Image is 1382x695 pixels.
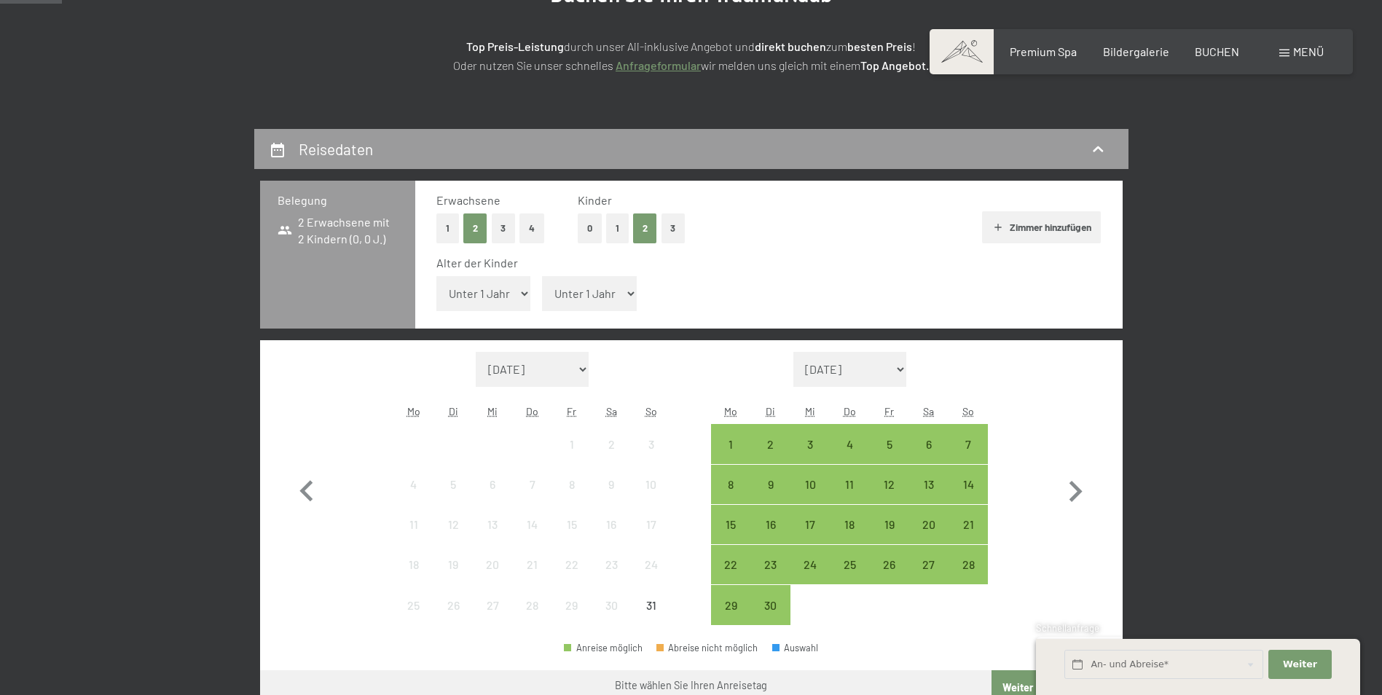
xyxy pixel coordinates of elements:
div: 24 [632,559,669,595]
div: 8 [554,479,590,515]
div: Thu Aug 21 2025 [513,545,552,584]
div: Anreise möglich [711,585,750,624]
button: Vorheriger Monat [286,352,328,626]
button: 3 [661,213,686,243]
div: Anreise nicht möglich [394,505,433,544]
a: Premium Spa [1010,44,1077,58]
span: Bildergalerie [1103,44,1169,58]
abbr: Mittwoch [805,405,815,417]
div: 23 [593,559,629,595]
div: Sat Sep 13 2025 [909,465,949,504]
div: 30 [753,600,789,636]
div: Wed Aug 20 2025 [473,545,512,584]
div: Anreise möglich [949,545,988,584]
div: 22 [712,559,749,595]
div: 2 [753,439,789,475]
abbr: Dienstag [766,405,775,417]
div: 21 [514,559,551,595]
div: Anreise nicht möglich [513,505,552,544]
div: Anreise möglich [869,424,908,463]
div: Wed Aug 27 2025 [473,585,512,624]
div: Anreise nicht möglich [552,465,592,504]
div: Sat Aug 09 2025 [592,465,631,504]
div: Anreise möglich [830,465,869,504]
div: Mon Aug 04 2025 [394,465,433,504]
div: 16 [753,519,789,555]
div: Tue Sep 09 2025 [751,465,790,504]
div: 6 [474,479,511,515]
div: 26 [435,600,471,636]
button: Weiter [1268,650,1331,680]
div: Thu Sep 04 2025 [830,424,869,463]
div: Mon Aug 11 2025 [394,505,433,544]
a: Anfrageformular [616,58,701,72]
abbr: Montag [407,405,420,417]
div: 13 [474,519,511,555]
div: 19 [435,559,471,595]
div: Fri Sep 19 2025 [869,505,908,544]
div: Sun Sep 14 2025 [949,465,988,504]
div: Tue Sep 02 2025 [751,424,790,463]
abbr: Freitag [884,405,894,417]
div: Anreise möglich [949,505,988,544]
div: Anreise nicht möglich [552,424,592,463]
div: Sat Sep 06 2025 [909,424,949,463]
div: 8 [712,479,749,515]
abbr: Samstag [923,405,934,417]
div: Anreise möglich [909,505,949,544]
div: Anreise nicht möglich [473,585,512,624]
div: Anreise nicht möglich [473,465,512,504]
div: Anreise möglich [909,424,949,463]
strong: Top Preis-Leistung [466,39,564,53]
div: Anreise nicht möglich [631,545,670,584]
div: 9 [593,479,629,515]
div: Fri Aug 08 2025 [552,465,592,504]
div: Mon Sep 29 2025 [711,585,750,624]
div: Sat Sep 20 2025 [909,505,949,544]
strong: besten Preis [847,39,912,53]
div: Sat Sep 27 2025 [909,545,949,584]
div: Anreise nicht möglich [631,424,670,463]
div: Anreise nicht möglich [552,505,592,544]
div: Anreise nicht möglich [592,505,631,544]
div: 31 [632,600,669,636]
div: 27 [911,559,947,595]
div: Anreise möglich [711,424,750,463]
div: Anreise möglich [830,505,869,544]
div: Mon Aug 18 2025 [394,545,433,584]
div: 21 [950,519,986,555]
div: Anreise nicht möglich [592,424,631,463]
div: 25 [831,559,868,595]
span: Schnellanfrage [1036,622,1099,634]
div: 10 [632,479,669,515]
div: Anreise möglich [909,465,949,504]
div: 4 [831,439,868,475]
button: 3 [492,213,516,243]
div: 19 [871,519,907,555]
div: Sun Aug 03 2025 [631,424,670,463]
div: Anreise nicht möglich [394,585,433,624]
div: 1 [554,439,590,475]
span: 2 Erwachsene mit 2 Kindern (0, 0 J.) [278,214,398,247]
strong: Top Angebot. [860,58,929,72]
div: Anreise nicht möglich [631,585,670,624]
div: Anreise möglich [949,465,988,504]
button: 2 [463,213,487,243]
div: Mon Sep 22 2025 [711,545,750,584]
div: 27 [474,600,511,636]
div: Anreise möglich [751,585,790,624]
div: Thu Aug 14 2025 [513,505,552,544]
abbr: Mittwoch [487,405,498,417]
a: BUCHEN [1195,44,1239,58]
div: Anreise nicht möglich [592,585,631,624]
div: Auswahl [772,643,819,653]
div: 13 [911,479,947,515]
div: Tue Sep 30 2025 [751,585,790,624]
div: Sun Aug 10 2025 [631,465,670,504]
div: Anreise nicht möglich [433,505,473,544]
div: 17 [632,519,669,555]
div: Thu Sep 18 2025 [830,505,869,544]
abbr: Montag [724,405,737,417]
abbr: Donnerstag [844,405,856,417]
